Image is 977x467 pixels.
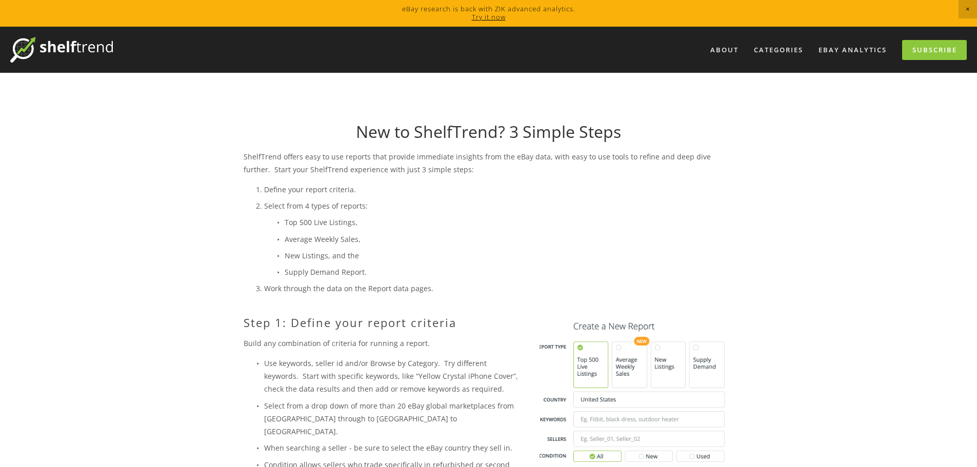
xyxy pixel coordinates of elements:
p: Average Weekly Sales, [285,233,734,246]
p: Define your report criteria. [264,183,734,196]
p: Select from a drop down of more than 20 eBay global marketplaces from [GEOGRAPHIC_DATA] through t... [264,399,734,438]
a: Subscribe [902,40,967,60]
h1: New to ShelfTrend? 3 Simple Steps [244,122,734,141]
p: New Listings, and the [285,249,734,262]
p: Build any combination of criteria for running a report. [244,337,734,350]
h2: Step 1: Define your report criteria [244,316,734,329]
p: Work through the data on the Report data pages. [264,282,734,295]
img: ShelfTrend [10,37,113,63]
a: Try it now [472,12,506,22]
a: eBay Analytics [812,42,893,58]
p: When searching a seller - be sure to select the eBay country they sell in. [264,441,734,454]
p: Use keywords, seller id and/or Browse by Category. Try different keywords. Start with specific ke... [264,357,734,396]
p: Top 500 Live Listings, [285,216,734,229]
p: ShelfTrend offers easy to use reports that provide immediate insights from the eBay data, with ea... [244,150,734,176]
p: Supply Demand Report. [285,266,734,278]
div: Categories [747,42,810,58]
p: Select from 4 types of reports: [264,199,734,212]
a: About [704,42,745,58]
